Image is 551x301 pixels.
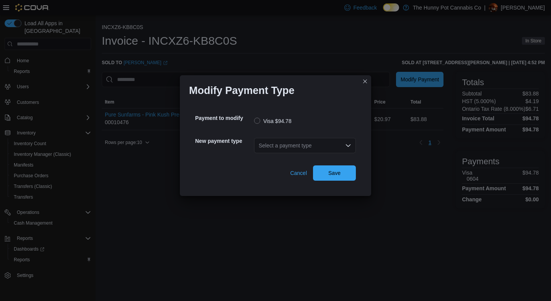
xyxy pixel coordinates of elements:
[195,133,253,149] h5: New payment type
[328,169,341,177] span: Save
[287,165,310,181] button: Cancel
[189,84,295,97] h1: Modify Payment Type
[195,110,253,126] h5: Payment to modify
[360,77,370,86] button: Closes this modal window
[345,142,351,149] button: Open list of options
[313,165,356,181] button: Save
[290,169,307,177] span: Cancel
[254,117,292,126] label: Visa $94.78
